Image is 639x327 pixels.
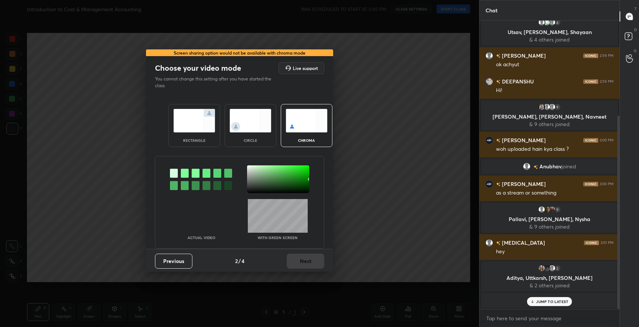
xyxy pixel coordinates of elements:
img: c0b1e437e79d4d7090c50bb298ba0149.jpg [486,180,493,188]
div: 9 [554,103,561,111]
img: 3 [538,103,545,111]
button: Previous [155,254,192,269]
h6: [PERSON_NAME] [500,180,546,188]
img: no-rating-badge.077c3623.svg [496,80,500,84]
div: hey [496,248,614,256]
div: Screen sharing option would not be available with chroma mode [146,49,333,56]
img: e5fe41704b284d1e9ff258a27fc2d47c.jpg [543,206,551,213]
img: aab1be1696f14337a81fc85164d29f05.jpg [543,265,551,272]
img: a37cb5004c734637a04261b3c367875f.jpg [486,78,493,85]
img: 2054e0a71c5f45ec96fd19659b566b95.jpg [538,265,545,272]
img: iconic-dark.1390631f.png [584,241,599,245]
span: joined [562,163,576,169]
h2: Choose your video mode [155,63,241,73]
img: iconic-dark.1390631f.png [583,138,598,143]
img: iconic-dark.1390631f.png [583,182,598,186]
img: fcc3dd17a7d24364a6f5f049f7d33ac3.jpg [533,297,540,304]
img: 3 [543,19,551,26]
p: JUMP TO LATEST [536,299,568,304]
p: Aditya, Uttkarsh, [PERSON_NAME] [486,275,613,281]
img: default.png [548,103,556,111]
img: default.png [548,19,556,26]
p: Utsav, [PERSON_NAME], Shayaan [486,29,613,35]
h6: DEEPANSHU [500,77,534,85]
div: rectangle [179,138,209,142]
p: & 9 others joined [486,224,613,230]
p: G [634,48,637,54]
div: as a stream or something [496,189,614,197]
div: 3:01 PM [600,241,614,245]
h4: / [238,257,241,265]
h6: [PERSON_NAME] [500,52,546,59]
img: c0b1e437e79d4d7090c50bb298ba0149.jpg [486,137,493,144]
p: & 4 others joined [486,37,613,43]
img: no-rating-badge.077c3623.svg [496,182,500,186]
img: chromaScreenIcon.c19ab0a0.svg [286,109,328,132]
img: default.png [543,103,551,111]
div: chroma [292,138,322,142]
h6: [MEDICAL_DATA] [500,239,545,247]
span: Anubhav [539,163,562,169]
h5: Live support [293,66,318,70]
img: iconic-dark.1390631f.png [583,54,598,58]
img: no-rating-badge.077c3623.svg [496,138,500,143]
h4: 4 [241,257,244,265]
img: default.png [486,52,493,59]
p: Actual Video [188,236,215,239]
div: ok achyut [496,61,614,68]
img: 5c946462150443928d6fe8698fee75d0.jpg [548,206,556,213]
div: woh uploaded hain kya class ? [496,146,614,153]
h6: [PERSON_NAME] [500,136,546,144]
p: D [634,27,637,33]
p: Pallavi, [PERSON_NAME], Nysha [486,216,613,222]
img: default.png [523,163,530,170]
div: 2:59 PM [600,54,614,58]
div: Hi! [496,87,614,94]
div: 2:59 PM [600,79,614,84]
img: default.png [538,206,545,213]
h4: 2 [235,257,238,265]
p: [PERSON_NAME], [PERSON_NAME], Navneet [486,114,613,120]
p: T [635,6,637,12]
p: Chat [480,0,503,20]
div: 9 [554,206,561,213]
p: You cannot change this setting after you have started the class [155,76,276,89]
img: default.png [538,19,545,26]
p: & 9 others joined [486,121,613,127]
div: 3:00 PM [600,182,614,186]
div: 2 [554,265,561,272]
img: iconic-dark.1390631f.png [583,79,598,84]
img: no-rating-badge.077c3623.svg [496,241,500,245]
img: default.png [486,239,493,247]
div: 3:00 PM [600,138,614,143]
img: no-rating-badge.077c3623.svg [533,165,538,169]
img: normalScreenIcon.ae25ed63.svg [173,109,215,132]
img: circleScreenIcon.acc0effb.svg [229,109,271,132]
img: default.png [548,265,556,272]
p: With green screen [258,236,298,239]
div: grid [480,21,620,309]
div: circle [235,138,265,142]
p: & 2 others joined [486,282,613,288]
div: 4 [554,19,561,26]
img: no-rating-badge.077c3623.svg [496,54,500,58]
